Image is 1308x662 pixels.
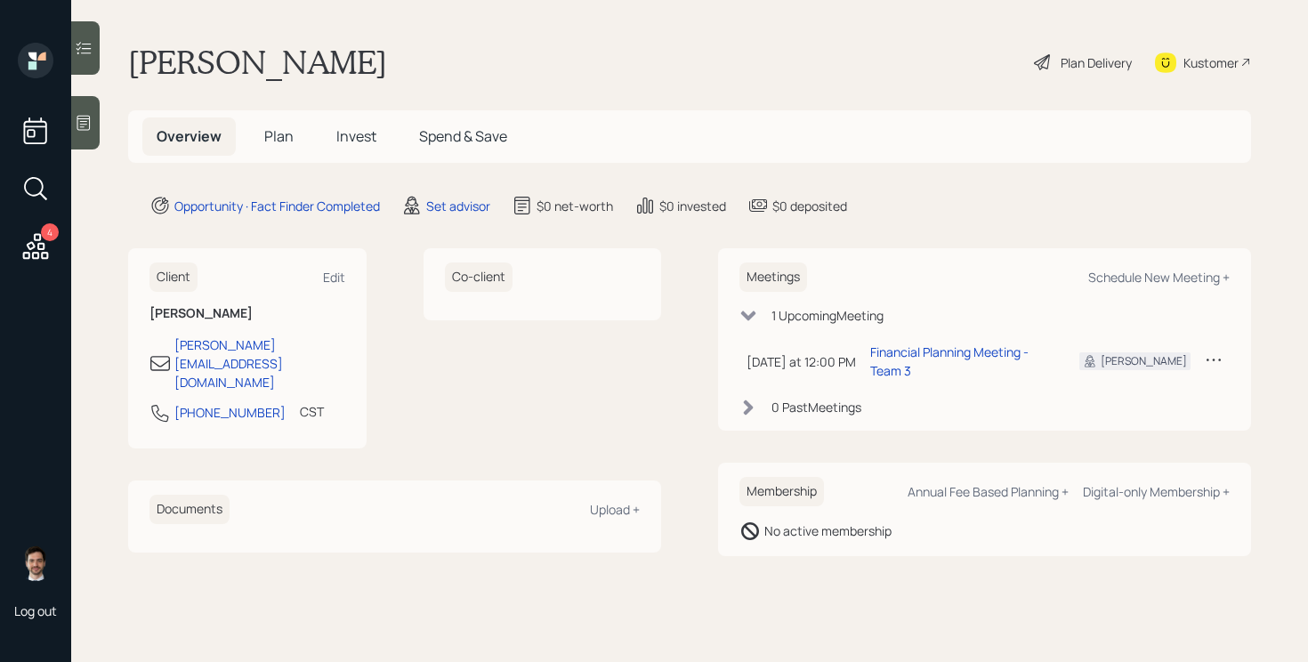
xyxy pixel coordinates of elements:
h6: [PERSON_NAME] [149,306,345,321]
span: Overview [157,126,222,146]
div: Digital-only Membership + [1083,483,1230,500]
h1: [PERSON_NAME] [128,43,387,82]
div: Kustomer [1183,53,1239,72]
div: Opportunity · Fact Finder Completed [174,197,380,215]
h6: Client [149,262,198,292]
div: Annual Fee Based Planning + [908,483,1069,500]
div: Financial Planning Meeting - Team 3 [870,343,1051,380]
div: $0 invested [659,197,726,215]
span: Invest [336,126,376,146]
img: jonah-coleman-headshot.png [18,545,53,581]
span: Spend & Save [419,126,507,146]
div: Edit [323,269,345,286]
span: Plan [264,126,294,146]
div: Upload + [590,501,640,518]
h6: Documents [149,495,230,524]
div: 4 [41,223,59,241]
div: 1 Upcoming Meeting [771,306,884,325]
div: $0 net-worth [537,197,613,215]
div: [PHONE_NUMBER] [174,403,286,422]
h6: Co-client [445,262,513,292]
div: Plan Delivery [1061,53,1132,72]
div: Log out [14,602,57,619]
div: 0 Past Meeting s [771,398,861,416]
div: [PERSON_NAME] [1101,353,1187,369]
div: Set advisor [426,197,490,215]
h6: Membership [739,477,824,506]
div: $0 deposited [772,197,847,215]
div: [DATE] at 12:00 PM [747,352,856,371]
div: No active membership [764,521,892,540]
div: [PERSON_NAME][EMAIL_ADDRESS][DOMAIN_NAME] [174,335,345,392]
div: CST [300,402,324,421]
div: Schedule New Meeting + [1088,269,1230,286]
h6: Meetings [739,262,807,292]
